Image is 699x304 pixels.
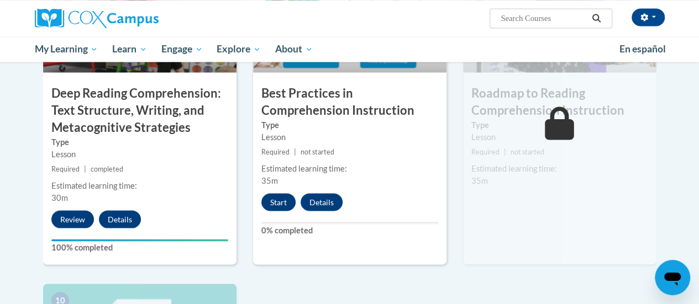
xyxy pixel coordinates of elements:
[84,164,86,173] span: |
[51,164,80,173] span: Required
[35,8,234,28] a: Cox Campus
[161,42,203,56] span: Engage
[268,36,320,62] a: About
[632,8,665,26] button: Account Settings
[105,36,154,62] a: Learn
[99,210,141,228] button: Details
[612,38,673,61] a: En español
[51,210,94,228] button: Review
[51,148,228,160] div: Lesson
[28,36,106,62] a: My Learning
[301,147,334,156] span: not started
[619,43,666,55] span: En español
[91,164,123,173] span: completed
[43,84,236,135] h3: Deep Reading Comprehension: Text Structure, Writing, and Metacognitive Strategies
[463,84,656,119] h3: Roadmap to Reading Comprehension Instruction
[34,42,98,56] span: My Learning
[471,119,648,131] label: Type
[261,131,438,143] div: Lesson
[35,8,159,28] img: Cox Campus
[253,84,446,119] h3: Best Practices in Comprehension Instruction
[261,224,438,236] label: 0% completed
[301,193,343,211] button: Details
[511,147,544,156] span: not started
[471,162,648,174] div: Estimated learning time:
[51,179,228,191] div: Estimated learning time:
[588,12,605,25] button: Search
[27,36,673,62] div: Main menu
[500,12,588,25] input: Search Courses
[112,42,147,56] span: Learn
[261,162,438,174] div: Estimated learning time:
[51,239,228,241] div: Your progress
[471,131,648,143] div: Lesson
[51,136,228,148] label: Type
[217,42,261,56] span: Explore
[471,175,488,185] span: 35m
[261,175,278,185] span: 35m
[471,147,500,156] span: Required
[504,147,506,156] span: |
[261,119,438,131] label: Type
[261,147,290,156] span: Required
[294,147,296,156] span: |
[655,260,690,295] iframe: Button to launch messaging window
[51,241,228,253] label: 100% completed
[209,36,268,62] a: Explore
[275,42,313,56] span: About
[261,193,296,211] button: Start
[154,36,210,62] a: Engage
[51,193,68,202] span: 30m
